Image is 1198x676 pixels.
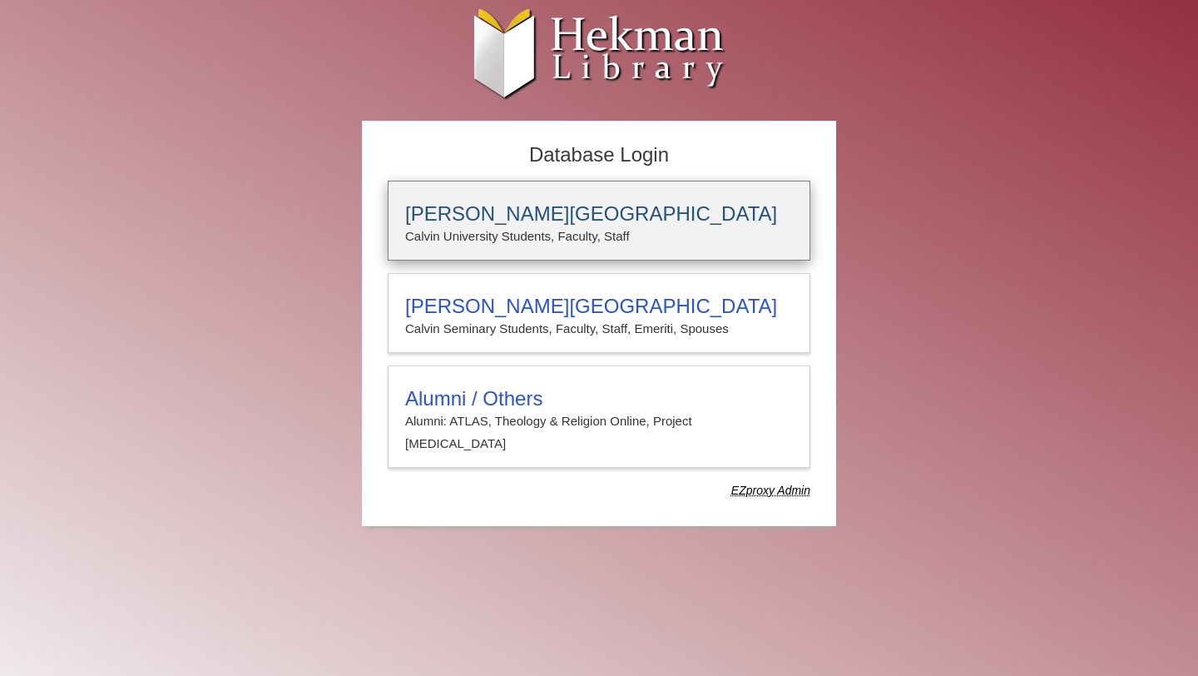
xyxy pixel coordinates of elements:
h3: Alumni / Others [405,387,793,410]
a: [PERSON_NAME][GEOGRAPHIC_DATA]Calvin University Students, Faculty, Staff [388,181,810,261]
a: [PERSON_NAME][GEOGRAPHIC_DATA]Calvin Seminary Students, Faculty, Staff, Emeriti, Spouses [388,273,810,353]
p: Calvin Seminary Students, Faculty, Staff, Emeriti, Spouses [405,318,793,340]
p: Alumni: ATLAS, Theology & Religion Online, Project [MEDICAL_DATA] [405,410,793,455]
h3: [PERSON_NAME][GEOGRAPHIC_DATA] [405,202,793,226]
dfn: Use Alumni login [731,484,810,497]
summary: Alumni / OthersAlumni: ATLAS, Theology & Religion Online, Project [MEDICAL_DATA] [405,387,793,455]
h2: Database Login [379,138,819,172]
p: Calvin University Students, Faculty, Staff [405,226,793,247]
h3: [PERSON_NAME][GEOGRAPHIC_DATA] [405,295,793,318]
